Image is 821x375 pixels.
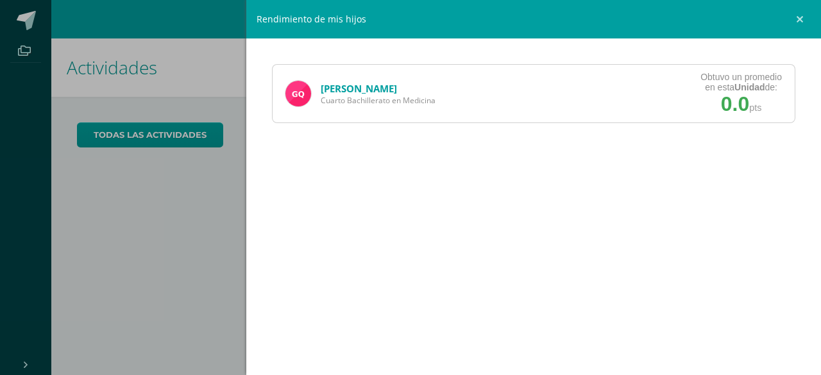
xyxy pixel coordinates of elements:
[700,72,782,92] div: Obtuvo un promedio en esta de:
[721,92,749,115] span: 0.0
[734,82,765,92] strong: Unidad
[285,81,311,106] img: af029940108aedf13494db7c392fecbf.png
[321,82,397,95] a: [PERSON_NAME]
[321,95,436,106] span: Cuarto Bachillerato en Medicina
[749,103,761,113] span: pts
